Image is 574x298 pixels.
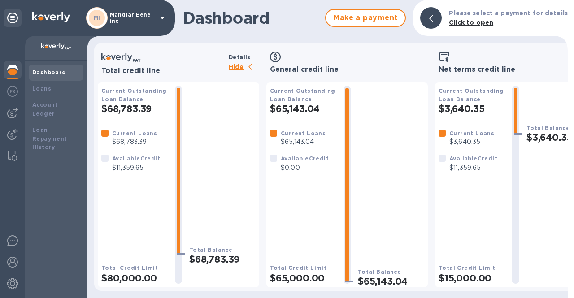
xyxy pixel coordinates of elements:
b: Current Loans [449,130,494,137]
b: Current Loans [112,130,157,137]
p: Mangiar Bene inc [110,12,155,24]
b: Total Credit Limit [270,264,326,271]
p: $3,640.35 [449,137,494,147]
b: Total Balance [358,268,401,275]
b: Click to open [449,19,493,26]
b: MI [94,14,100,21]
div: Unpin categories [4,9,22,27]
img: Foreign exchange [7,86,18,97]
b: Total Credit Limit [439,264,495,271]
b: Details [229,54,251,60]
h2: $68,783.39 [101,103,168,114]
h2: $65,143.04 [270,103,336,114]
p: $11,359.65 [112,163,160,173]
p: $65,143.04 [281,137,326,147]
b: Available Credit [449,155,497,162]
p: $0.00 [281,163,329,173]
p: $11,359.65 [449,163,497,173]
h3: General credit line [270,65,424,74]
b: Current Outstanding Loan Balance [101,87,167,103]
b: Total Credit Limit [101,264,158,271]
h2: $68,783.39 [189,254,256,265]
b: Account Ledger [32,101,58,117]
b: Current Outstanding Loan Balance [439,87,504,103]
b: Loans [32,85,51,92]
h1: Dashboard [183,9,321,27]
b: Available Credit [112,155,160,162]
b: Please select a payment for details [449,9,568,17]
h2: $65,000.00 [270,272,336,284]
h2: $3,640.35 [439,103,505,114]
b: Loan Repayment History [32,126,67,151]
b: Total Balance [189,246,232,253]
b: Current Loans [281,130,326,137]
h2: $80,000.00 [101,272,168,284]
b: Current Outstanding Loan Balance [270,87,335,103]
img: Logo [32,12,70,22]
b: Total Balance [526,125,570,131]
h2: $15,000.00 [439,272,505,284]
b: Dashboard [32,69,66,76]
b: Available Credit [281,155,329,162]
p: Hide [229,62,259,73]
h3: Total credit line [101,67,225,75]
h2: $65,143.04 [358,276,424,287]
p: $68,783.39 [112,137,157,147]
span: Make a payment [333,13,398,23]
button: Make a payment [325,9,406,27]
